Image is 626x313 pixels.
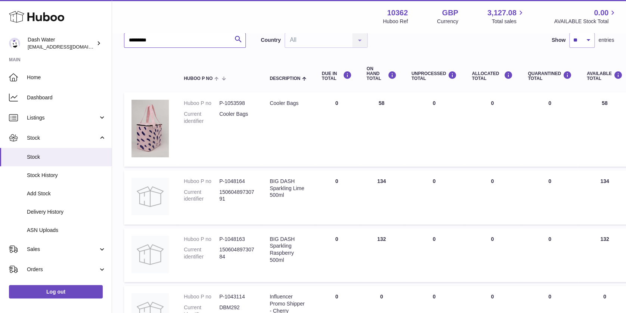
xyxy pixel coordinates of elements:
dt: Huboo P no [184,293,219,300]
dt: Current identifier [184,189,219,203]
span: 0 [548,236,551,242]
span: [EMAIL_ADDRESS][DOMAIN_NAME] [28,44,110,50]
div: Cooler Bags [270,100,307,107]
td: 0 [464,228,520,282]
strong: 10362 [387,8,408,18]
dt: Huboo P no [184,178,219,185]
img: product image [131,178,169,215]
dd: P-1048163 [219,236,255,243]
span: Dashboard [27,94,106,101]
dd: Cooler Bags [219,111,255,125]
td: 0 [464,170,520,224]
span: Home [27,74,106,81]
span: Stock [27,154,106,161]
div: UNPROCESSED Total [411,71,457,81]
span: Description [270,76,300,81]
dt: Current identifier [184,246,219,260]
dd: 15060489730791 [219,189,255,203]
td: 132 [359,228,404,282]
div: AVAILABLE Total [587,71,623,81]
span: 0 [548,294,551,300]
a: Log out [9,285,103,298]
dd: 15060489730784 [219,246,255,260]
div: QUARANTINED Total [528,71,572,81]
div: ON HAND Total [366,66,396,81]
div: Dash Water [28,36,95,50]
div: Currency [437,18,458,25]
td: 134 [359,170,404,224]
span: Stock History [27,172,106,179]
div: Huboo Ref [383,18,408,25]
span: 0.00 [594,8,608,18]
img: product image [131,100,169,157]
label: Country [261,37,281,44]
span: 3,127.08 [487,8,517,18]
dd: P-1048164 [219,178,255,185]
div: ALLOCATED Total [472,71,513,81]
dt: Current identifier [184,111,219,125]
span: 0 [548,100,551,106]
div: DUE IN TOTAL [322,71,351,81]
div: BIG DASH Sparkling Lime 500ml [270,178,307,199]
span: Add Stock [27,190,106,197]
a: 3,127.08 Total sales [487,8,525,25]
strong: GBP [442,8,458,18]
td: 0 [464,92,520,167]
td: 0 [314,92,359,167]
span: AVAILABLE Stock Total [554,18,617,25]
span: Listings [27,114,98,121]
a: 0.00 AVAILABLE Stock Total [554,8,617,25]
span: 0 [548,178,551,184]
dd: P-1053598 [219,100,255,107]
td: 0 [404,228,464,282]
td: 0 [404,92,464,167]
img: bea@dash-water.com [9,38,20,49]
td: 0 [404,170,464,224]
dt: Huboo P no [184,100,219,107]
span: ASN Uploads [27,227,106,234]
div: BIG DASH Sparkling Raspberry 500ml [270,236,307,264]
span: Orders [27,266,98,273]
span: entries [598,37,614,44]
span: Sales [27,246,98,253]
dt: Huboo P no [184,236,219,243]
dd: P-1043114 [219,293,255,300]
span: Stock [27,134,98,142]
label: Show [552,37,565,44]
td: 0 [314,170,359,224]
span: Delivery History [27,208,106,216]
span: Huboo P no [184,76,213,81]
span: Total sales [492,18,525,25]
td: 0 [314,228,359,282]
td: 58 [359,92,404,167]
img: product image [131,236,169,273]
